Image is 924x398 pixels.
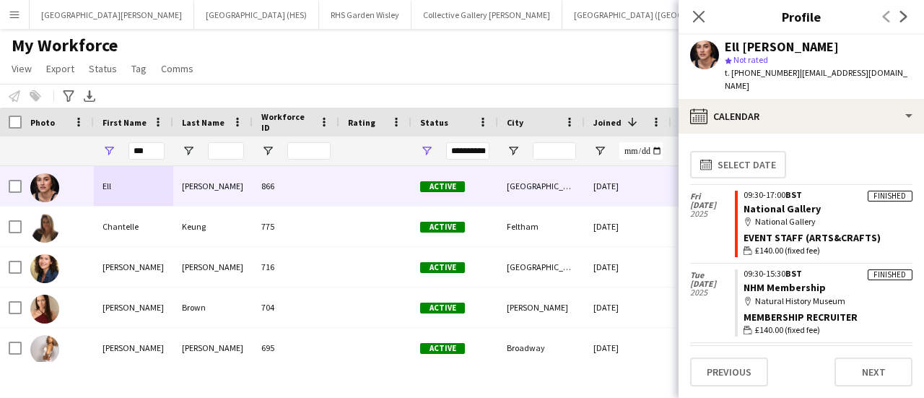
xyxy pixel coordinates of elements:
[744,281,826,294] a: NHM Membership
[533,142,576,160] input: City Filter Input
[287,142,331,160] input: Workforce ID Filter Input
[690,271,735,280] span: Tue
[755,244,820,257] span: £140.00 (fixed fee)
[30,254,59,283] img: Ellie Hemingway
[507,117,523,128] span: City
[744,215,912,228] div: National Gallery
[585,247,671,287] div: [DATE]
[593,117,622,128] span: Joined
[30,173,59,202] img: Ell Foreman
[173,166,253,206] div: [PERSON_NAME]
[182,144,195,157] button: Open Filter Menu
[671,247,758,287] div: 506 days
[30,1,194,29] button: [GEOGRAPHIC_DATA][PERSON_NAME]
[420,262,465,273] span: Active
[173,328,253,368] div: [PERSON_NAME]
[690,192,735,201] span: Fri
[498,166,585,206] div: [GEOGRAPHIC_DATA]
[103,144,115,157] button: Open Filter Menu
[755,324,820,337] span: £140.00 (fixed fee)
[12,62,32,75] span: View
[679,99,924,134] div: Calendar
[182,117,225,128] span: Last Name
[671,207,758,246] div: 372 days
[507,144,520,157] button: Open Filter Menu
[40,59,80,78] a: Export
[411,1,562,29] button: Collective Gallery [PERSON_NAME]
[498,287,585,327] div: [PERSON_NAME]
[744,311,912,324] div: Membership Recruiter
[785,268,802,279] span: BST
[671,166,758,206] div: 11 days
[89,62,117,75] span: Status
[679,7,924,26] h3: Profile
[868,269,912,280] div: Finished
[253,166,339,206] div: 866
[94,207,173,246] div: Chantelle
[671,328,758,368] div: 611 days
[420,343,465,354] span: Active
[585,287,671,327] div: [DATE]
[81,87,98,105] app-action-btn: Export XLSX
[30,117,55,128] span: Photo
[690,280,735,288] span: [DATE]
[690,151,786,178] button: Select date
[348,117,375,128] span: Rating
[420,144,433,157] button: Open Filter Menu
[585,328,671,368] div: [DATE]
[103,117,147,128] span: First Name
[498,328,585,368] div: Broadway
[261,144,274,157] button: Open Filter Menu
[690,209,735,218] span: 2025
[498,247,585,287] div: [GEOGRAPHIC_DATA]
[744,202,821,215] a: National Gallery
[173,207,253,246] div: Keung
[253,247,339,287] div: 716
[253,328,339,368] div: 695
[30,295,59,324] img: Ella Brown
[94,166,173,206] div: Ell
[585,166,671,206] div: [DATE]
[868,191,912,202] div: Finished
[498,207,585,246] div: Feltham
[319,1,411,29] button: RHS Garden Wisley
[420,117,448,128] span: Status
[785,189,802,200] span: BST
[744,231,912,244] div: Event Staff (Arts&Crafts)
[94,328,173,368] div: [PERSON_NAME]
[744,295,912,308] div: Natural History Museum
[690,358,768,386] button: Previous
[725,67,907,91] span: | [EMAIL_ADDRESS][DOMAIN_NAME]
[593,144,606,157] button: Open Filter Menu
[194,1,319,29] button: [GEOGRAPHIC_DATA] (HES)
[834,358,912,386] button: Next
[420,222,465,233] span: Active
[562,1,752,29] button: [GEOGRAPHIC_DATA] ([GEOGRAPHIC_DATA])
[12,35,118,56] span: My Workforce
[161,62,193,75] span: Comms
[690,201,735,209] span: [DATE]
[420,181,465,192] span: Active
[725,67,800,78] span: t. [PHONE_NUMBER]
[131,62,147,75] span: Tag
[30,335,59,364] img: Ellie Newton
[585,207,671,246] div: [DATE]
[94,247,173,287] div: [PERSON_NAME]
[253,207,339,246] div: 775
[83,59,123,78] a: Status
[94,287,173,327] div: [PERSON_NAME]
[744,191,912,199] div: 09:30-17:00
[744,269,912,278] div: 09:30-15:30
[725,40,839,53] div: Ell [PERSON_NAME]
[173,247,253,287] div: [PERSON_NAME]
[126,59,152,78] a: Tag
[733,54,768,65] span: Not rated
[60,87,77,105] app-action-btn: Advanced filters
[208,142,244,160] input: Last Name Filter Input
[173,287,253,327] div: Brown
[253,287,339,327] div: 704
[671,287,758,327] div: 619 days
[261,111,313,133] span: Workforce ID
[128,142,165,160] input: First Name Filter Input
[30,214,59,243] img: Chantelle Keung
